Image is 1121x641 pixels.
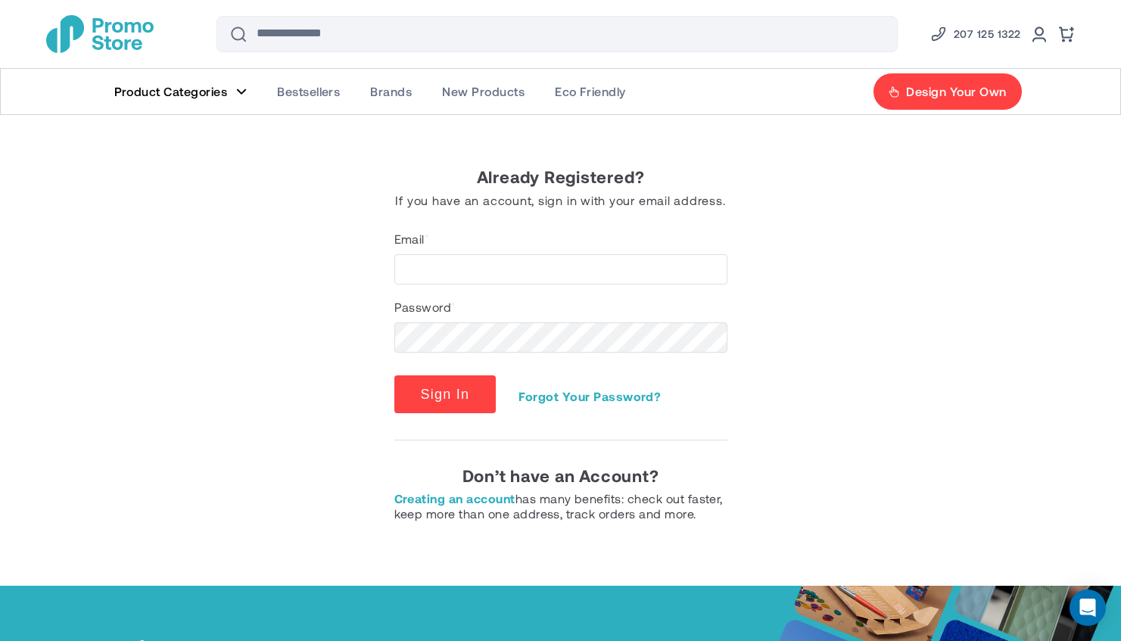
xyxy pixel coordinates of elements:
span: Already Registered? [477,166,645,186]
div: Open Intercom Messenger [1070,590,1106,626]
span: 207 125 1322 [954,25,1021,43]
span: Bestsellers [277,84,340,99]
span: If you have an account, sign in with your email address. [394,192,727,209]
span: New Products [442,84,525,99]
label: Email [394,232,430,247]
button: Search [220,16,257,52]
a: Design Your Own [873,73,1022,110]
a: store logo [46,15,154,53]
a: Eco Friendly [540,69,641,114]
button: Sign In [394,375,497,413]
a: Create an account [394,491,515,506]
a: Brands [355,69,427,114]
a: Product Categories [99,69,263,114]
span: Eco Friendly [555,84,626,99]
span: Don’t have an Account? [462,465,659,485]
span: Design Your Own [906,84,1006,99]
label: Password [394,300,456,315]
img: Promotional Merchandise [46,15,154,53]
div: has many benefits: check out faster, keep more than one address, track orders and more. [394,491,727,521]
span: Brands [370,84,412,99]
a: Phone [929,25,1021,43]
span: Product Categories [114,84,228,99]
a: Bestsellers [262,69,355,114]
a: Forgot Your Password? [518,389,661,404]
a: New Products [427,69,540,114]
